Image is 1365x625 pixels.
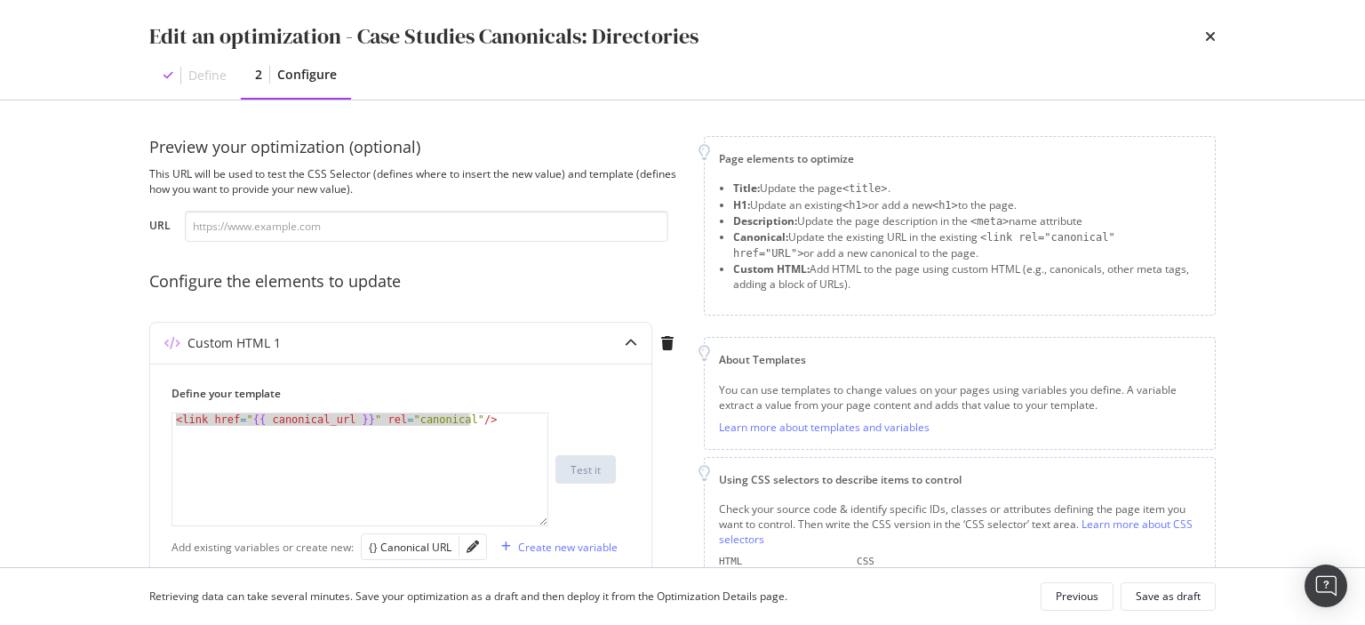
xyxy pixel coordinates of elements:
div: Preview your optimization (optional) [149,136,682,159]
div: times [1205,21,1216,52]
div: Check your source code & identify specific IDs, classes or attributes defining the page item you ... [719,501,1201,547]
a: Learn more about CSS selectors [719,517,1193,547]
strong: Title: [733,180,760,196]
div: About Templates [719,352,1201,367]
button: Previous [1041,582,1114,611]
div: Configure the elements to update [149,270,682,293]
span: <title> [842,182,888,195]
div: Edit an optimization - Case Studies Canonicals: Directories [149,21,698,52]
div: Define [188,67,227,84]
div: Custom HTML 1 [188,334,281,352]
div: {} Canonical URL [369,540,451,555]
div: Previous [1056,589,1098,604]
li: Update the page . [733,180,1201,196]
span: <meta> [970,215,1009,228]
button: Save as draft [1121,582,1216,611]
li: Update the existing URL in the existing or add a new canonical to the page. [733,229,1201,261]
div: Page elements to optimize [719,151,1201,166]
div: Save as draft [1136,589,1201,604]
span: <h1> [932,199,958,212]
button: {} Canonical URL [369,536,451,557]
strong: Canonical: [733,229,788,244]
div: Add existing variables or create new: [172,540,354,555]
div: You can use templates to change values on your pages using variables you define. A variable extra... [719,382,1201,413]
button: Create new variable [494,533,618,561]
li: Update the page description in the name attribute [733,213,1201,229]
div: 2 [255,66,262,84]
a: Learn more about templates and variables [719,420,930,435]
div: HTML [719,555,842,569]
div: CSS [857,555,1201,569]
strong: Description: [733,213,797,228]
label: Define your template [172,386,616,401]
div: This URL will be used to test the CSS Selector (defines where to insert the new value) and templa... [149,166,682,196]
div: Create new variable [518,540,618,555]
div: Retrieving data can take several minutes. Save your optimization as a draft and then deploy it fr... [149,589,787,604]
button: Test it [555,455,616,484]
div: Test it [571,462,601,477]
strong: Custom HTML: [733,261,810,276]
li: Update an existing or add a new to the page. [733,197,1201,213]
span: <link rel="canonical" href="URL"> [733,231,1115,260]
span: <h1> [842,199,868,212]
input: https://www.example.com [185,211,668,242]
div: Open Intercom Messenger [1305,565,1347,607]
label: URL [149,218,171,237]
div: Configure [277,66,337,84]
strong: H1: [733,197,750,212]
div: pencil [467,541,479,553]
div: Using CSS selectors to describe items to control [719,472,1201,487]
li: Add HTML to the page using custom HTML (e.g., canonicals, other meta tags, adding a block of URLs). [733,261,1201,292]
